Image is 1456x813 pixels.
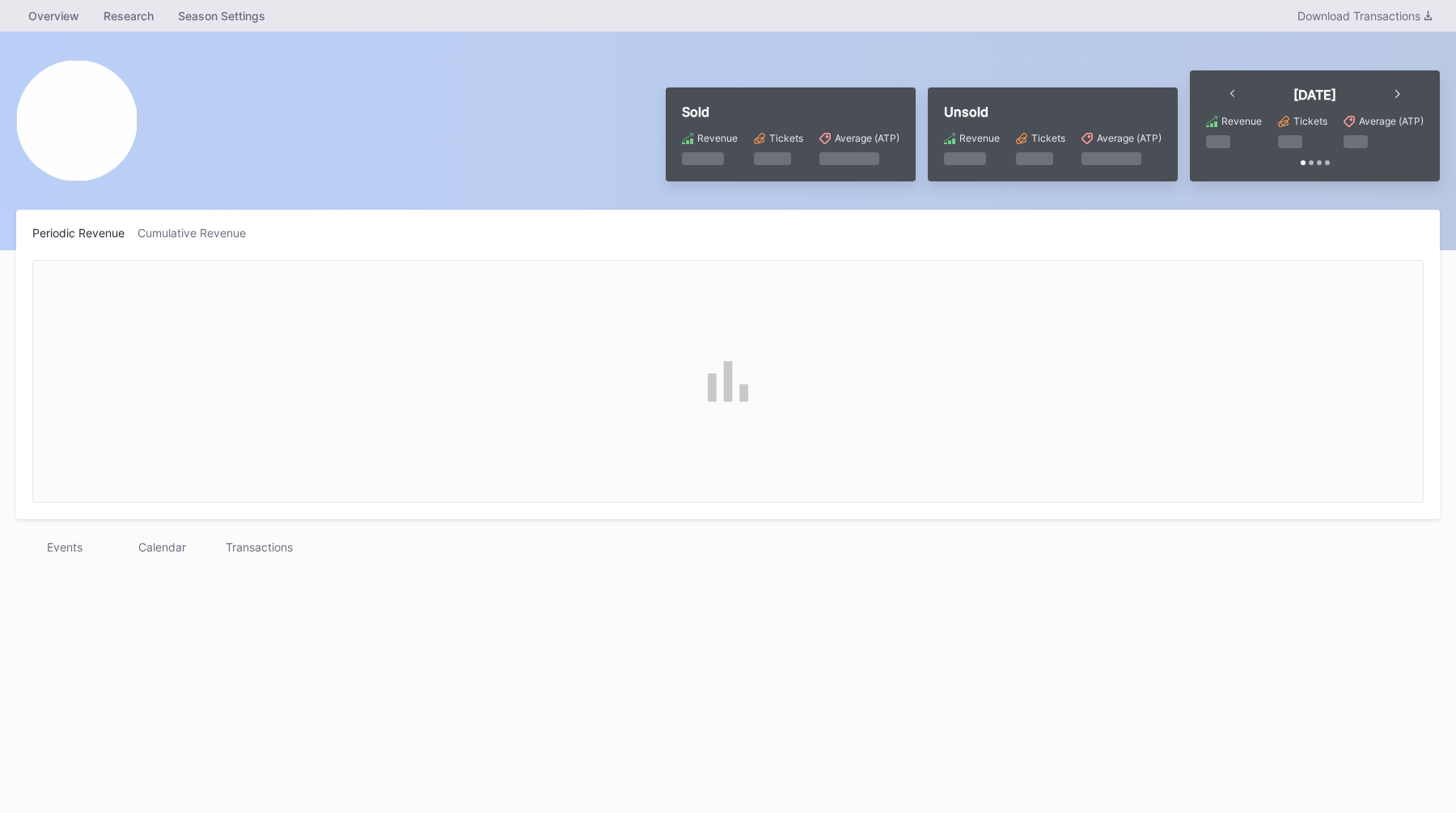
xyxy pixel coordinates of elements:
div: Revenue [1221,115,1262,127]
div: Tickets [1293,115,1327,127]
div: Unsold [944,104,1162,120]
div: [DATE] [1293,87,1336,103]
div: Download Transactions [1297,9,1432,23]
div: Revenue [959,132,1000,144]
button: Download Transactions [1289,5,1440,27]
div: Sold [682,104,899,120]
div: Average (ATP) [1097,132,1162,144]
div: Average (ATP) [835,132,899,144]
div: Revenue [697,132,738,144]
div: Tickets [769,132,803,144]
div: Periodic Revenue [32,226,138,240]
div: Events [16,535,113,559]
div: Transactions [210,535,307,559]
div: Cumulative Revenue [138,226,259,240]
a: Season Settings [166,4,277,28]
a: Overview [16,4,91,28]
a: Research [91,4,166,28]
div: Calendar [113,535,210,559]
div: Tickets [1031,132,1065,144]
div: Average (ATP) [1359,115,1424,127]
